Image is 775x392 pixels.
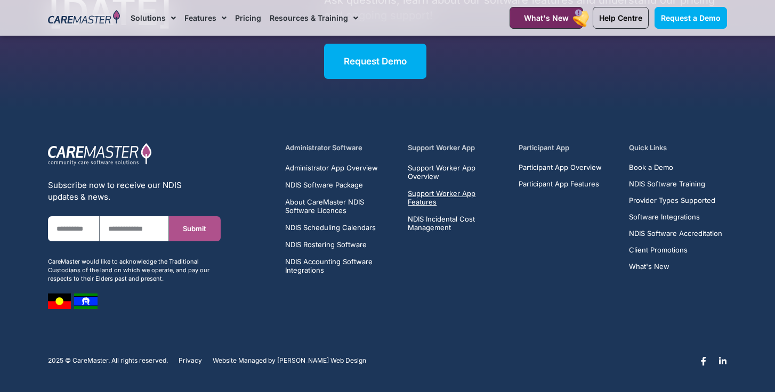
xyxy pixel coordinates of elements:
[74,293,98,309] img: image 8
[408,143,506,153] h5: Support Worker App
[629,263,722,271] a: What's New
[408,215,506,232] a: NDIS Incidental Cost Management
[519,143,617,153] h5: Participant App
[179,357,202,364] a: Privacy
[629,197,715,205] span: Provider Types Supported
[285,198,395,215] a: About CareMaster NDIS Software Licences
[285,181,395,189] a: NDIS Software Package
[593,7,649,29] a: Help Centre
[277,357,366,364] a: [PERSON_NAME] Web Design
[344,56,407,67] span: Request Demo
[629,213,700,221] span: Software Integrations
[629,164,722,171] a: Book a Demo
[48,10,120,26] img: CareMaster Logo
[629,246,722,254] a: Client Promotions
[285,240,367,249] span: NDIS Rostering Software
[285,240,395,249] a: NDIS Rostering Software
[285,164,378,172] span: Administrator App Overview
[629,180,705,188] span: NDIS Software Training
[285,164,395,172] a: Administrator App Overview
[48,257,221,283] div: CareMaster would like to acknowledge the Traditional Custodians of the land on which we operate, ...
[629,143,727,153] h5: Quick Links
[655,7,727,29] a: Request a Demo
[629,230,722,238] a: NDIS Software Accreditation
[48,216,221,252] form: New Form
[661,13,721,22] span: Request a Demo
[408,189,506,206] a: Support Worker App Features
[629,246,688,254] span: Client Promotions
[324,44,426,79] a: Request Demo
[213,357,276,364] span: Website Managed by
[519,164,602,171] a: Participant App Overview
[629,180,722,188] a: NDIS Software Training
[629,164,673,171] span: Book a Demo
[408,164,506,181] a: Support Worker App Overview
[599,13,642,22] span: Help Centre
[169,216,221,241] button: Submit
[285,223,376,232] span: NDIS Scheduling Calendars
[629,263,669,271] span: What's New
[629,197,722,205] a: Provider Types Supported
[48,293,71,309] img: image 7
[285,181,363,189] span: NDIS Software Package
[524,13,569,22] span: What's New
[48,179,221,203] div: Subscribe now to receive our NDIS updates & news.
[285,257,395,274] a: NDIS Accounting Software Integrations
[510,7,583,29] a: What's New
[48,357,168,364] p: 2025 © CareMaster. All rights reserved.
[285,143,395,153] h5: Administrator Software
[519,180,602,188] a: Participant App Features
[519,180,599,188] span: Participant App Features
[285,223,395,232] a: NDIS Scheduling Calendars
[629,213,722,221] a: Software Integrations
[48,143,152,166] img: CareMaster Logo Part
[183,225,206,233] span: Submit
